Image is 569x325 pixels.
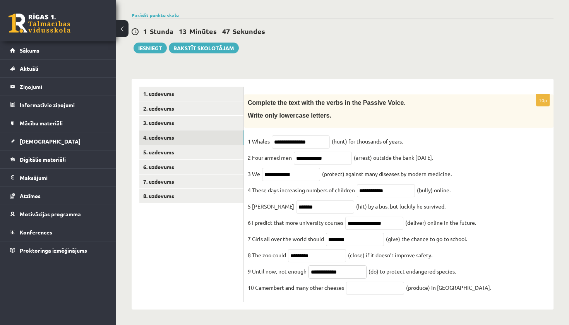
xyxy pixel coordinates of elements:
[10,114,106,132] a: Mācību materiāli
[248,135,270,147] p: 1 Whales
[143,27,147,36] span: 1
[20,78,106,96] legend: Ziņojumi
[10,205,106,223] a: Motivācijas programma
[20,169,106,186] legend: Maksājumi
[20,120,63,127] span: Mācību materiāli
[150,27,173,36] span: Stunda
[139,116,243,130] a: 3. uzdevums
[139,130,243,145] a: 4. uzdevums
[20,138,81,145] span: [DEMOGRAPHIC_DATA]
[248,217,343,228] p: 6 I predict that more university courses
[20,210,81,217] span: Motivācijas programma
[139,189,243,203] a: 8. uzdevums
[20,96,106,114] legend: Informatīvie ziņojumi
[179,27,187,36] span: 13
[10,223,106,241] a: Konferences
[248,152,292,163] p: 2 Four armed men
[134,43,167,53] button: Iesniegt
[248,200,294,212] p: 5 [PERSON_NAME]
[10,187,106,205] a: Atzīmes
[139,145,243,159] a: 5. uzdevums
[248,249,286,261] p: 8 The zoo could
[10,60,106,77] a: Aktuāli
[248,135,550,298] fieldset: (hunt) for thousands of years. (arrest) outside the bank [DATE]. (protect) against many diseases ...
[10,151,106,168] a: Digitālie materiāli
[248,99,406,106] span: Complete the text with the verbs in the Passive Voice.
[222,27,230,36] span: 47
[248,184,355,196] p: 4 These days increasing numbers of children
[20,192,41,199] span: Atzīmes
[248,168,260,180] p: 3 We
[10,78,106,96] a: Ziņojumi
[10,41,106,59] a: Sākums
[248,265,307,277] p: 9 Until now, not enough
[139,101,243,116] a: 2. uzdevums
[20,156,66,163] span: Digitālie materiāli
[10,132,106,150] a: [DEMOGRAPHIC_DATA]
[20,229,52,236] span: Konferences
[536,94,550,106] p: 10p
[169,43,239,53] a: Rakstīt skolotājam
[132,12,179,18] a: Parādīt punktu skalu
[189,27,217,36] span: Minūtes
[248,282,344,293] p: 10 Camembert and many other cheeses
[10,96,106,114] a: Informatīvie ziņojumi
[20,65,38,72] span: Aktuāli
[20,247,87,254] span: Proktoringa izmēģinājums
[139,160,243,174] a: 6. uzdevums
[20,47,39,54] span: Sākums
[233,27,265,36] span: Sekundes
[139,174,243,189] a: 7. uzdevums
[248,112,331,119] span: Write only lowercase letters.
[9,14,70,33] a: Rīgas 1. Tālmācības vidusskola
[139,87,243,101] a: 1. uzdevums
[10,241,106,259] a: Proktoringa izmēģinājums
[10,169,106,186] a: Maksājumi
[248,233,324,245] p: 7 Girls all over the world should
